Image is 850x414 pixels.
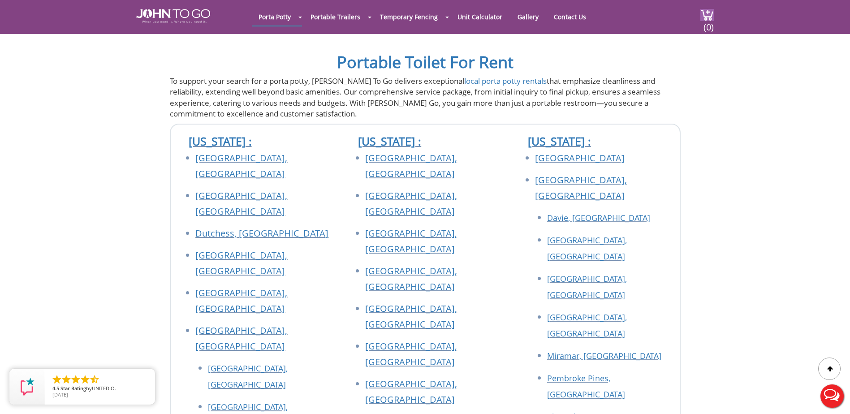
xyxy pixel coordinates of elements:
[136,9,210,23] img: JOHN to go
[511,8,545,26] a: Gallery
[18,378,36,396] img: Review Rating
[547,212,650,223] a: Davie, [GEOGRAPHIC_DATA]
[547,273,627,300] a: [GEOGRAPHIC_DATA], [GEOGRAPHIC_DATA]
[700,9,714,21] img: cart a
[189,134,252,149] a: [US_STATE] :
[92,385,116,392] span: UNITED O.
[365,302,457,330] a: [GEOGRAPHIC_DATA], [GEOGRAPHIC_DATA]
[703,14,714,33] span: (0)
[373,8,444,26] a: Temporary Fencing
[464,76,547,86] a: local porta potty rentals
[337,51,513,73] a: Portable Toilet For Rent
[535,174,627,202] a: [GEOGRAPHIC_DATA], [GEOGRAPHIC_DATA]
[547,235,627,262] a: [GEOGRAPHIC_DATA], [GEOGRAPHIC_DATA]
[547,350,661,361] a: Miramar, [GEOGRAPHIC_DATA]
[535,152,625,164] a: [GEOGRAPHIC_DATA]
[365,265,457,293] a: [GEOGRAPHIC_DATA], [GEOGRAPHIC_DATA]
[80,374,91,385] li: 
[528,134,591,149] a: [US_STATE] :
[195,249,287,277] a: [GEOGRAPHIC_DATA], [GEOGRAPHIC_DATA]
[195,190,287,217] a: [GEOGRAPHIC_DATA], [GEOGRAPHIC_DATA]
[89,374,100,385] li: 
[52,374,62,385] li: 
[60,385,86,392] span: Star Rating
[365,378,457,405] a: [GEOGRAPHIC_DATA], [GEOGRAPHIC_DATA]
[195,152,287,180] a: [GEOGRAPHIC_DATA], [GEOGRAPHIC_DATA]
[365,152,457,180] a: [GEOGRAPHIC_DATA], [GEOGRAPHIC_DATA]
[547,373,625,400] a: Pembroke Pines, [GEOGRAPHIC_DATA]
[365,340,457,368] a: [GEOGRAPHIC_DATA], [GEOGRAPHIC_DATA]
[358,134,421,149] a: [US_STATE] :
[451,8,509,26] a: Unit Calculator
[304,8,367,26] a: Portable Trailers
[195,287,287,315] a: [GEOGRAPHIC_DATA], [GEOGRAPHIC_DATA]
[365,227,457,255] a: [GEOGRAPHIC_DATA], [GEOGRAPHIC_DATA]
[365,190,457,217] a: [GEOGRAPHIC_DATA], [GEOGRAPHIC_DATA]
[195,227,328,239] a: Dutchess, [GEOGRAPHIC_DATA]
[170,76,681,119] p: To support your search for a porta potty, [PERSON_NAME] To Go delivers exceptional that emphasize...
[208,363,288,390] a: [GEOGRAPHIC_DATA], [GEOGRAPHIC_DATA]
[52,385,59,392] span: 4.5
[70,374,81,385] li: 
[52,386,148,392] span: by
[61,374,72,385] li: 
[252,8,298,26] a: Porta Potty
[547,8,593,26] a: Contact Us
[547,312,627,339] a: [GEOGRAPHIC_DATA], [GEOGRAPHIC_DATA]
[814,378,850,414] button: Live Chat
[195,324,287,352] a: [GEOGRAPHIC_DATA], [GEOGRAPHIC_DATA]
[52,391,68,398] span: [DATE]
